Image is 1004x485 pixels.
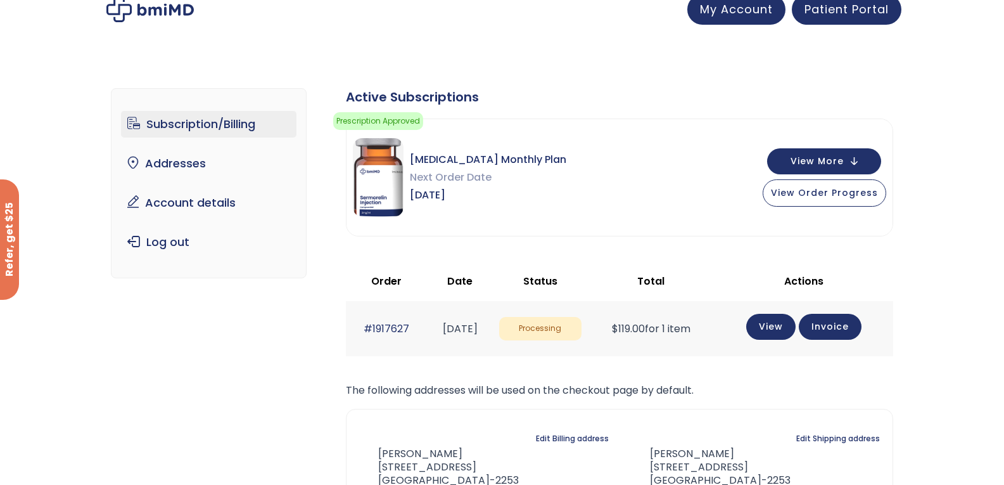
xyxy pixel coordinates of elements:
[121,111,296,138] a: Subscription/Billing
[791,157,844,165] span: View More
[536,430,609,448] a: Edit Billing address
[111,88,307,278] nav: Account pages
[746,314,796,340] a: View
[447,274,473,288] span: Date
[763,179,886,207] button: View Order Progress
[700,1,773,17] span: My Account
[346,382,893,399] p: The following addresses will be used on the checkout page by default.
[346,88,893,106] div: Active Subscriptions
[121,190,296,216] a: Account details
[523,274,557,288] span: Status
[771,186,878,199] span: View Order Progress
[804,1,889,17] span: Patient Portal
[612,321,618,336] span: $
[121,150,296,177] a: Addresses
[410,169,566,186] span: Next Order Date
[499,317,581,340] span: Processing
[612,321,645,336] span: 119.00
[637,274,664,288] span: Total
[410,186,566,204] span: [DATE]
[371,274,402,288] span: Order
[353,138,404,217] img: Sermorelin Monthly Plan
[443,321,478,336] time: [DATE]
[767,148,881,174] button: View More
[410,151,566,169] span: [MEDICAL_DATA] Monthly Plan
[588,301,715,356] td: for 1 item
[796,430,880,448] a: Edit Shipping address
[799,314,861,340] a: Invoice
[364,321,409,336] a: #1917627
[333,112,423,130] span: Prescription Approved
[784,274,823,288] span: Actions
[121,229,296,255] a: Log out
